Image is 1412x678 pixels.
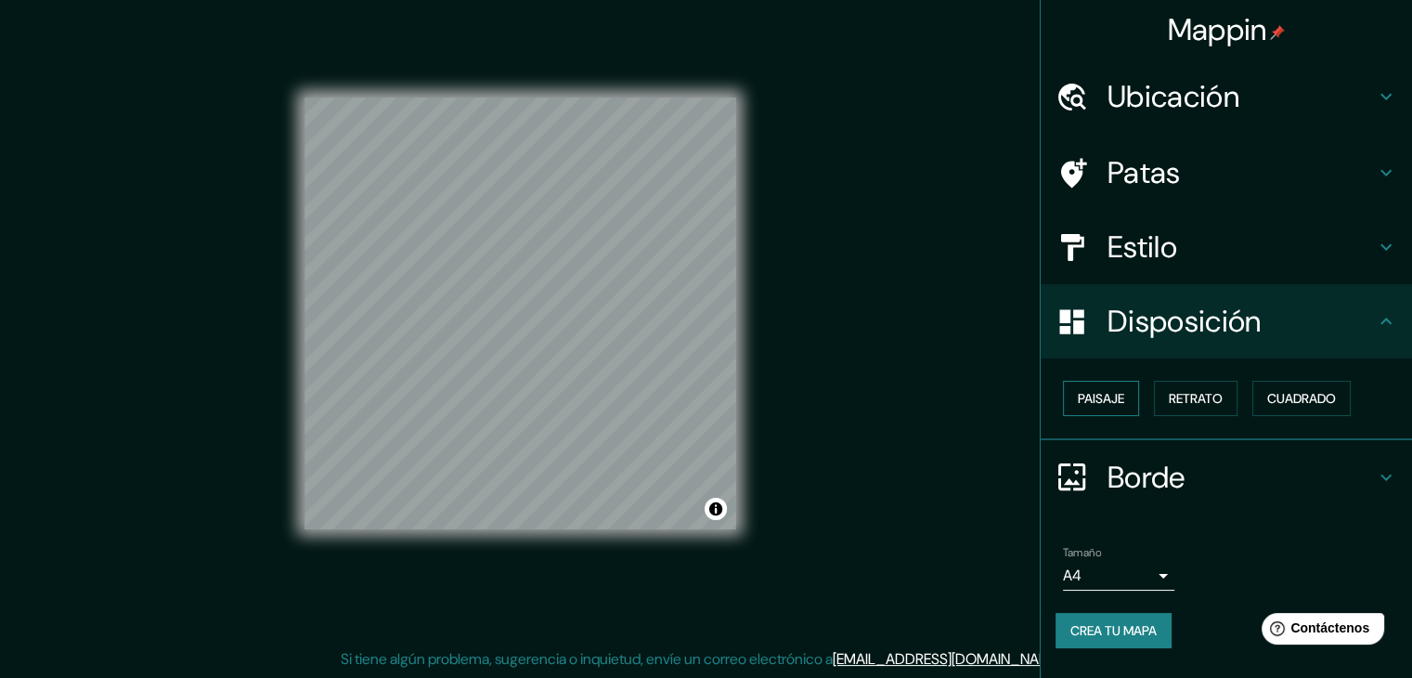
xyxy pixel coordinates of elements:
div: Patas [1041,136,1412,210]
font: Patas [1108,153,1181,192]
font: Mappin [1168,10,1267,49]
iframe: Lanzador de widgets de ayuda [1247,606,1392,658]
button: Cuadrado [1252,381,1351,416]
font: Ubicación [1108,77,1239,116]
font: Estilo [1108,228,1177,267]
div: Ubicación [1041,59,1412,134]
font: Si tiene algún problema, sugerencia o inquietud, envíe un correo electrónico a [341,649,833,669]
button: Activar o desactivar atribución [705,498,727,520]
font: Tamaño [1063,545,1101,560]
button: Retrato [1154,381,1237,416]
button: Crea tu mapa [1056,613,1172,648]
font: Retrato [1169,390,1223,407]
div: A4 [1063,561,1174,591]
font: Paisaje [1078,390,1124,407]
div: Disposición [1041,284,1412,359]
img: pin-icon.png [1270,25,1285,40]
div: Estilo [1041,210,1412,284]
font: Cuadrado [1267,390,1336,407]
div: Borde [1041,440,1412,515]
font: Disposición [1108,302,1261,341]
font: A4 [1063,566,1082,585]
canvas: Mapa [304,98,736,529]
font: Crea tu mapa [1070,622,1157,639]
a: [EMAIL_ADDRESS][DOMAIN_NAME] [833,649,1062,669]
button: Paisaje [1063,381,1139,416]
font: Borde [1108,458,1185,497]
